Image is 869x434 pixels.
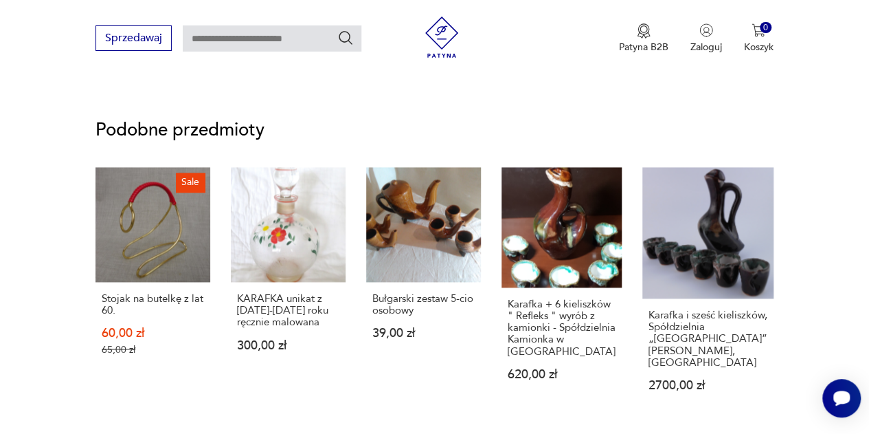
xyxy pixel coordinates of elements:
img: Ikonka użytkownika [699,23,713,37]
div: 0 [760,22,771,34]
img: Ikona koszyka [752,23,765,37]
img: Patyna - sklep z meblami i dekoracjami vintage [421,17,462,58]
p: Patyna B2B [619,41,668,54]
p: Stojak na butelkę z lat 60. [102,293,204,316]
a: KARAFKA unikat z 1880-1900 roku ręcznie malowanaKARAFKA unikat z [DATE]-[DATE] roku ręcznie malow... [231,167,346,417]
p: Koszyk [744,41,774,54]
p: 2700,00 zł [648,379,767,391]
button: Sprzedawaj [95,25,172,51]
p: 620,00 zł [508,368,616,380]
button: Szukaj [337,30,354,46]
p: Karafka + 6 kieliszków " Refleks " wyrób z kamionki - Spółdzielnia Kamionka w [GEOGRAPHIC_DATA] [508,299,616,357]
p: 60,00 zł [102,327,204,339]
a: Karafka i sześć kieliszków, Spółdzielnia „Kamionka” Łysa Góra, PRLKarafka i sześć kieliszków, Spó... [642,167,774,417]
a: Bułgarski zestaw 5-cio osobowyBułgarski zestaw 5-cio osobowy39,00 zł [366,167,481,417]
a: SaleStojak na butelkę z lat 60.Stojak na butelkę z lat 60.60,00 zł65,00 zł [95,167,210,417]
p: 39,00 zł [372,327,475,339]
p: KARAFKA unikat z [DATE]-[DATE] roku ręcznie malowana [237,293,339,328]
button: 0Koszyk [744,23,774,54]
p: Zaloguj [690,41,722,54]
p: Podobne przedmioty [95,122,774,138]
a: Karafka + 6 kieliszków " Refleks " wyrób z kamionki - Spółdzielnia Kamionka w Łysej GórzeKarafka ... [501,167,622,417]
button: Patyna B2B [619,23,668,54]
p: Karafka i sześć kieliszków, Spółdzielnia „[GEOGRAPHIC_DATA]” [PERSON_NAME], [GEOGRAPHIC_DATA] [648,310,767,368]
a: Ikona medaluPatyna B2B [619,23,668,54]
button: Zaloguj [690,23,722,54]
p: 65,00 zł [102,343,204,355]
p: Bułgarski zestaw 5-cio osobowy [372,293,475,316]
iframe: Smartsupp widget button [822,379,861,417]
img: Ikona medalu [637,23,651,39]
p: 300,00 zł [237,339,339,351]
a: Sprzedawaj [95,34,172,44]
